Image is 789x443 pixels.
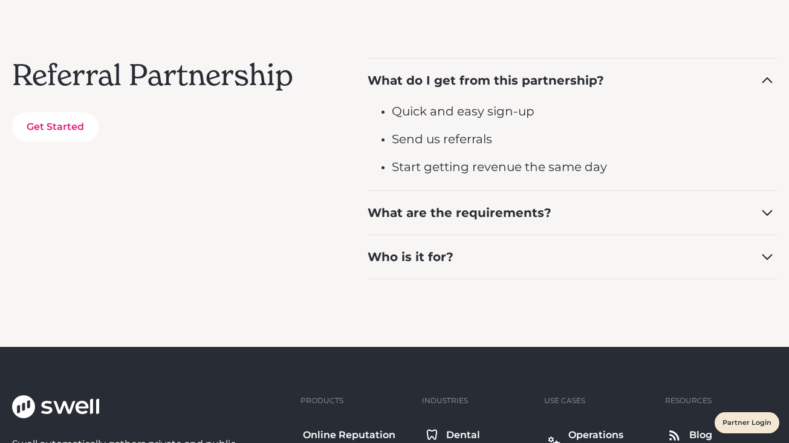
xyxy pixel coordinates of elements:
p: Send us referrals [392,130,777,148]
div: What do I get from this partnership? [368,72,604,89]
div: Industries [422,395,468,406]
h2: Referral Partnership [12,58,319,93]
p: Quick and easy sign-up [392,102,777,120]
div: Resources [665,395,712,406]
p: Start getting revenue the same day [392,158,777,176]
div: Blog [689,428,712,442]
div: Products [300,395,343,406]
a: Get Started [12,112,99,141]
div: Who is it for? [368,248,453,265]
div: Use Cases [544,395,585,406]
a: Partner Login [722,415,771,430]
div: What are the requirements? [368,204,551,221]
div: Dental [446,428,480,442]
